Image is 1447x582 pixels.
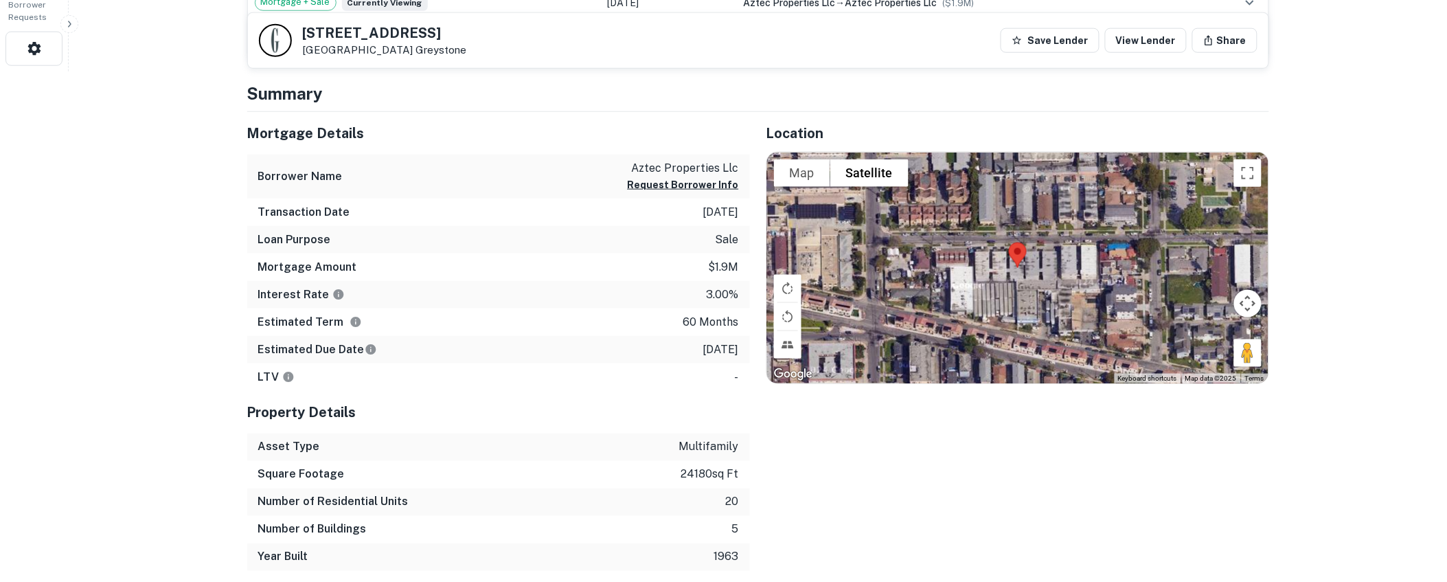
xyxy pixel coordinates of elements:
h6: Borrower Name [258,168,343,185]
p: 5 [732,522,739,538]
p: [GEOGRAPHIC_DATA] [303,44,467,56]
h6: Transaction Date [258,204,350,221]
img: Google [771,366,816,383]
h6: Square Footage [258,467,345,483]
button: Show satellite imagery [830,159,909,187]
button: Keyboard shortcuts [1118,374,1177,383]
p: - [735,369,739,385]
p: 3.00% [707,287,739,303]
h6: Asset Type [258,439,320,456]
button: Drag Pegman onto the map to open Street View [1234,339,1262,367]
h5: Location [766,123,1269,144]
button: Tilt map [774,331,801,359]
button: Toggle fullscreen view [1234,159,1262,187]
h6: Number of Residential Units [258,494,409,511]
p: 1963 [714,549,739,566]
p: 24180 sq ft [681,467,739,483]
h6: Loan Purpose [258,232,331,248]
p: [DATE] [703,342,739,358]
h6: LTV [258,369,295,385]
h6: Mortgage Amount [258,259,357,276]
p: $1.9m [709,259,739,276]
h6: Number of Buildings [258,522,367,538]
svg: The interest rates displayed on the website are for informational purposes only and may be report... [332,289,345,301]
h6: Estimated Due Date [258,342,377,358]
a: View Lender [1105,28,1187,53]
p: [DATE] [703,204,739,221]
h5: Property Details [247,402,750,423]
svg: Estimate is based on a standard schedule for this type of loan. [365,344,377,356]
h6: Estimated Term [258,314,362,331]
h6: Year Built [258,549,308,566]
h5: Mortgage Details [247,123,750,144]
button: Share [1192,28,1257,53]
p: multifamily [679,439,739,456]
a: Terms (opens in new tab) [1245,374,1264,382]
button: Rotate map clockwise [774,275,801,302]
p: 20 [726,494,739,511]
button: Save Lender [1001,28,1100,53]
h4: Summary [247,81,1269,106]
button: Map camera controls [1234,290,1262,317]
svg: Term is based on a standard schedule for this type of loan. [350,316,362,328]
iframe: Chat Widget [1378,472,1447,538]
button: Request Borrower Info [628,177,739,193]
span: Map data ©2025 [1185,374,1237,382]
button: Show street map [774,159,830,187]
h5: [STREET_ADDRESS] [303,26,467,40]
svg: LTVs displayed on the website are for informational purposes only and may be reported incorrectly... [282,371,295,383]
p: 60 months [683,314,739,331]
button: Rotate map counterclockwise [774,303,801,331]
a: Greystone [416,44,467,56]
p: aztec properties llc [628,160,739,177]
h6: Interest Rate [258,287,345,303]
a: Open this area in Google Maps (opens a new window) [771,366,816,383]
p: sale [716,232,739,248]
